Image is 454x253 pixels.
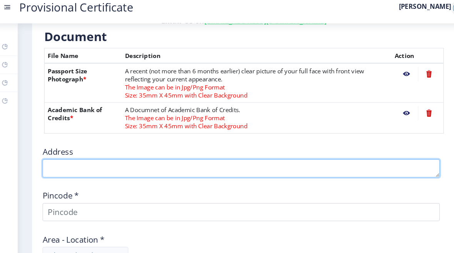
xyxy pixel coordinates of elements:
label: Address [45,148,75,156]
nb-action: Delete File [404,71,425,84]
nb-action: Delete File [404,108,425,122]
span: Size: 35mm X 45mm with Clear Background [124,94,241,101]
td: A Documnet of Academic Bank of Credits. [121,105,379,134]
span: Size: 35mm X 45mm with Clear Background [124,123,241,131]
nb-action: View File [382,71,404,84]
label: Pincode * [45,190,80,198]
input: Pincode [45,201,425,218]
th: Passport Size Photograph [47,67,121,105]
th: Description [121,53,379,68]
td: A recent (not more than 6 months earlier) clear picture of your full face with front view reflect... [121,67,379,105]
label: [PERSON_NAME] [386,10,436,16]
th: File Name [47,53,121,68]
th: Academic Bank of Credits [47,105,121,134]
a: Provisional Certificate [15,10,140,18]
label: Area - Location * [45,232,105,240]
th: Action [379,53,429,68]
span: The Image can be in Jpg/Png Format [124,86,220,94]
nb-action: View File [382,108,404,122]
span: The Image can be in Jpg/Png Format [124,116,220,123]
h3: Document [47,34,429,50]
